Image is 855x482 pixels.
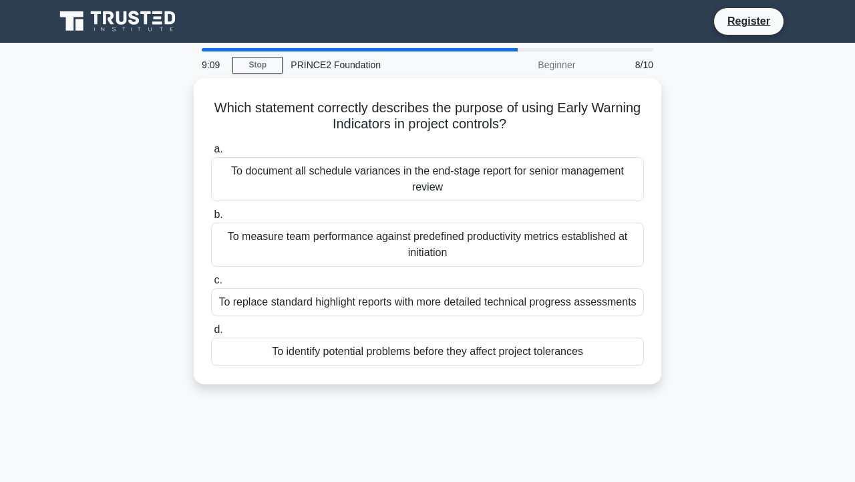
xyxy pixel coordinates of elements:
[211,157,644,201] div: To document all schedule variances in the end-stage report for senior management review
[232,57,283,74] a: Stop
[214,209,222,220] span: b.
[211,223,644,267] div: To measure team performance against predefined productivity metrics established at initiation
[210,100,645,133] h5: Which statement correctly describes the purpose of using Early Warning Indicators in project cont...
[211,288,644,316] div: To replace standard highlight reports with more detailed technical progress assessments
[194,51,232,78] div: 9:09
[283,51,466,78] div: PRINCE2 Foundation
[719,13,778,29] a: Register
[583,51,661,78] div: 8/10
[211,338,644,366] div: To identify potential problems before they affect project tolerances
[214,143,222,154] span: a.
[214,324,222,335] span: d.
[466,51,583,78] div: Beginner
[214,274,222,285] span: c.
